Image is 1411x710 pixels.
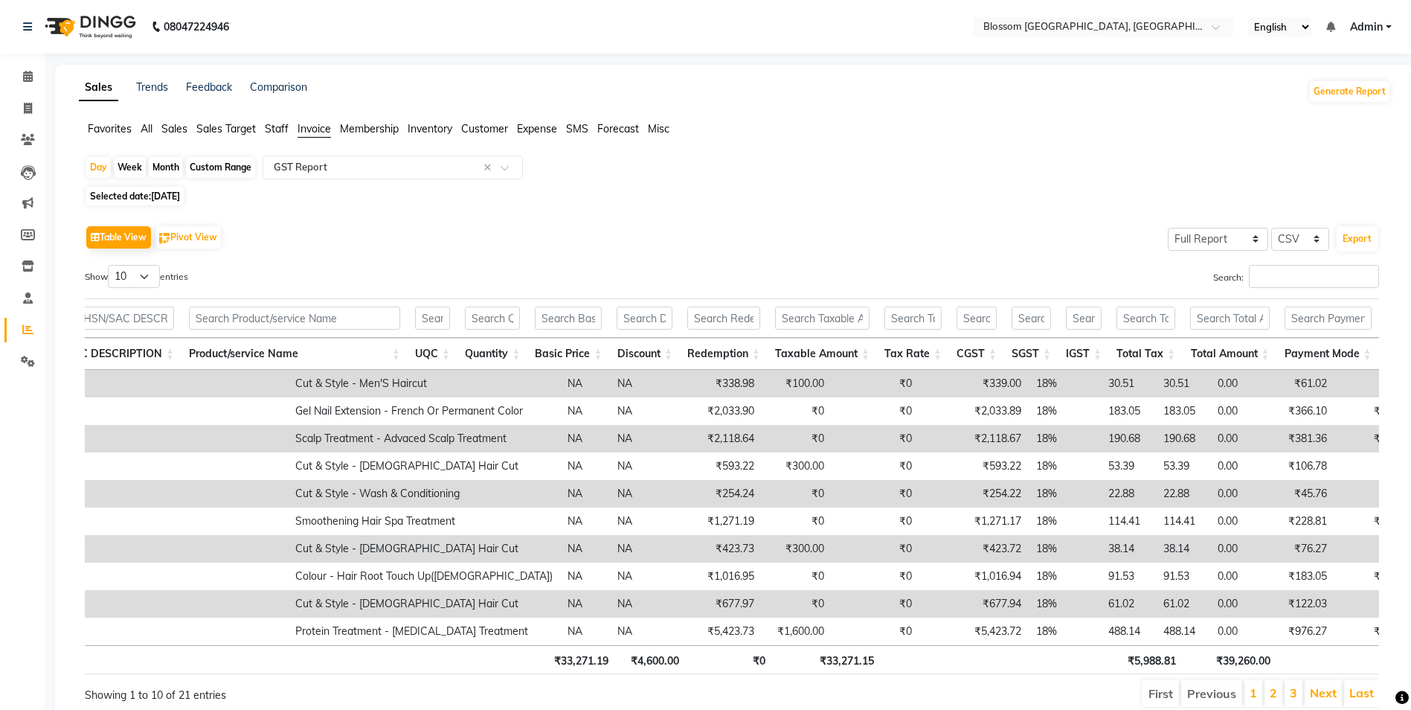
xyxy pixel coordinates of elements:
td: NA [610,480,680,508]
td: 53.39 [1101,452,1156,480]
td: ₹593.22 [919,452,1029,480]
td: - [32,618,139,645]
td: 0.00 [1210,590,1261,618]
td: ₹381.36 [1261,425,1334,452]
th: HSN/SAC DESCRIPTION: activate to sort column ascending [33,338,181,370]
td: ₹0 [832,397,919,425]
b: 08047224946 [164,6,229,48]
select: Showentries [108,265,160,288]
input: Search UQC [415,307,450,330]
span: Inventory [408,122,452,135]
button: Export [1337,226,1378,252]
td: ₹0 [832,563,919,590]
td: ₹0 [762,480,832,508]
span: Customer [461,122,508,135]
span: Misc [648,122,669,135]
span: All [141,122,152,135]
td: ₹5,423.72 [919,618,1029,645]
td: NA [560,370,610,397]
input: Search: [1249,265,1379,288]
th: Payment Mode: activate to sort column ascending [1277,338,1379,370]
td: 18% [1029,618,1101,645]
input: Search HSN/SAC DESCRIPTION [40,307,174,330]
td: Cut & Style - [DEMOGRAPHIC_DATA] Hair Cut [288,452,560,480]
td: 61.02 [1156,590,1210,618]
td: 183.05 [1101,397,1156,425]
td: NA [560,452,610,480]
td: 91.53 [1101,563,1156,590]
td: ₹1,016.95 [680,563,762,590]
td: ₹1,600.00 [762,618,832,645]
td: ₹0 [762,590,832,618]
th: Total Amount: activate to sort column ascending [1183,338,1277,370]
th: CGST: activate to sort column ascending [949,338,1004,370]
td: - [32,370,139,397]
th: ₹33,271.15 [773,645,881,674]
td: - [32,480,139,508]
td: NA [610,370,680,397]
td: Gel Nail Extension - French Or Permanent Color [288,397,560,425]
td: NA [560,590,610,618]
td: ₹254.24 [680,480,762,508]
td: NA [610,425,680,452]
input: Search Basic Price [535,307,602,330]
input: Search SGST [1012,307,1051,330]
td: ₹61.02 [1261,370,1334,397]
a: 3 [1290,685,1297,700]
div: Month [149,157,183,178]
td: 18% [1029,535,1101,563]
img: pivot.png [159,233,170,244]
td: NA [560,508,610,535]
td: ₹2,118.64 [680,425,762,452]
td: 18% [1029,590,1101,618]
td: 18% [1029,370,1101,397]
td: 0.00 [1210,563,1261,590]
td: ₹183.05 [1261,563,1334,590]
td: NA [610,452,680,480]
td: 0.00 [1210,480,1261,508]
td: 30.51 [1156,370,1210,397]
span: SMS [566,122,588,135]
a: Trends [136,80,168,94]
td: ₹228.81 [1261,508,1334,535]
td: ₹300.00 [762,452,832,480]
td: - [32,563,139,590]
td: 18% [1029,397,1101,425]
td: 18% [1029,452,1101,480]
td: ₹1,271.19 [680,508,762,535]
button: Table View [86,226,151,249]
input: Search Tax Rate [884,307,942,330]
span: Invoice [298,122,331,135]
a: Comparison [250,80,307,94]
td: 91.53 [1156,563,1210,590]
td: NA [560,480,610,508]
td: 0.00 [1210,618,1261,645]
img: logo [38,6,140,48]
td: ₹0 [762,563,832,590]
span: Expense [517,122,557,135]
td: 18% [1029,508,1101,535]
td: NA [560,563,610,590]
th: Total Tax: activate to sort column ascending [1109,338,1183,370]
td: ₹677.94 [919,590,1029,618]
th: Basic Price: activate to sort column ascending [527,338,609,370]
td: ₹100.00 [762,370,832,397]
a: 1 [1250,685,1257,700]
td: 0.00 [1210,425,1261,452]
td: Scalp Treatment - Advaced Scalp Treatment [288,425,560,452]
button: Pivot View [155,226,221,249]
input: Search Total Tax [1116,307,1175,330]
td: 18% [1029,480,1101,508]
td: 61.02 [1101,590,1156,618]
td: ₹0 [832,370,919,397]
td: ₹0 [832,590,919,618]
td: ₹0 [832,480,919,508]
td: Colour - Hair Root Touch Up([DEMOGRAPHIC_DATA]) [288,563,560,590]
span: Forecast [597,122,639,135]
a: Feedback [186,80,232,94]
td: NA [610,397,680,425]
th: IGST: activate to sort column ascending [1058,338,1109,370]
a: Next [1310,685,1337,700]
input: Search CGST [957,307,997,330]
td: - [32,452,139,480]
